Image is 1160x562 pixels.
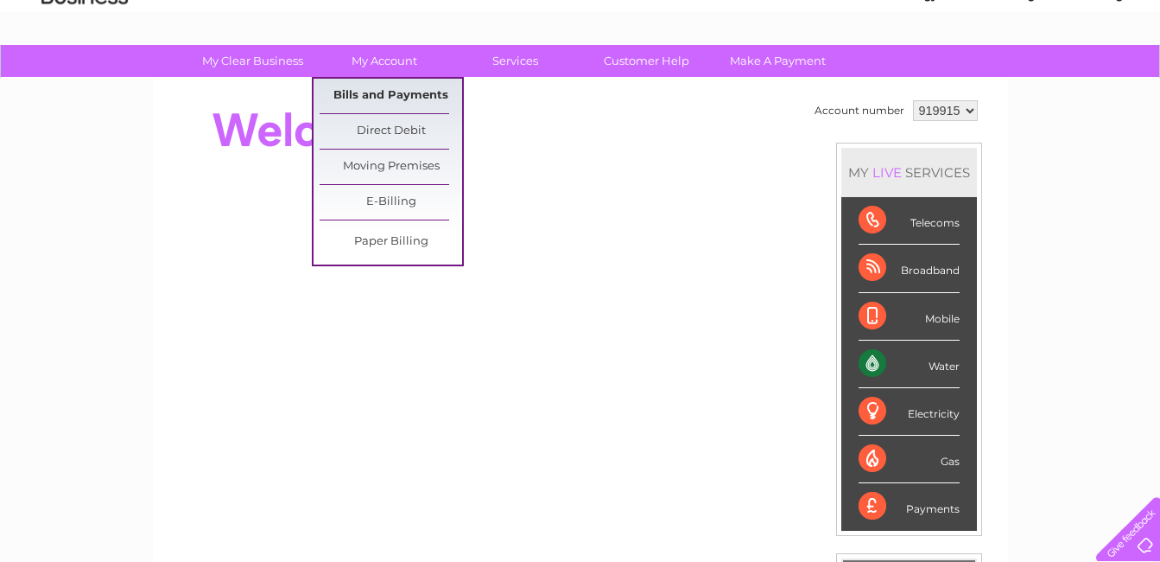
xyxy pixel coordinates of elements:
a: My Clear Business [181,45,324,77]
a: Bills and Payments [320,79,462,113]
div: MY SERVICES [841,148,977,197]
a: Services [444,45,586,77]
a: Moving Premises [320,150,462,184]
div: Electricity [859,388,960,436]
div: Water [859,341,960,388]
img: logo.png [41,45,129,98]
td: Account number [810,96,909,125]
div: Clear Business is a trading name of Verastar Limited (registered in [GEOGRAPHIC_DATA] No. 3667643... [173,10,989,84]
a: Telecoms [948,73,999,86]
div: LIVE [869,164,905,181]
a: Contact [1045,73,1087,86]
a: Make A Payment [707,45,849,77]
div: Payments [859,483,960,530]
a: Paper Billing [320,225,462,259]
a: My Account [313,45,455,77]
div: Gas [859,436,960,483]
a: Customer Help [575,45,718,77]
a: Log out [1103,73,1144,86]
div: Telecoms [859,197,960,245]
a: Blog [1010,73,1035,86]
a: 0333 014 3131 [834,9,954,30]
div: Broadband [859,245,960,292]
a: E-Billing [320,185,462,220]
a: Energy [899,73,937,86]
div: Mobile [859,293,960,341]
a: Water [856,73,889,86]
a: Direct Debit [320,114,462,149]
